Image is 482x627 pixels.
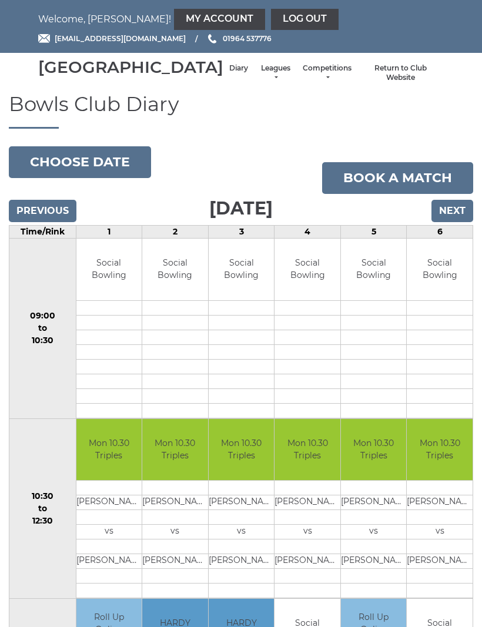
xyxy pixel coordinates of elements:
[9,93,473,129] h1: Bowls Club Diary
[206,33,272,44] a: Phone us 01964 537776
[209,239,275,300] td: Social Bowling
[9,239,76,419] td: 09:00 to 10:30
[38,34,50,43] img: Email
[407,554,473,569] td: [PERSON_NAME]
[322,162,473,194] a: Book a match
[55,34,186,43] span: [EMAIL_ADDRESS][DOMAIN_NAME]
[341,419,407,481] td: Mon 10.30 Triples
[76,226,142,239] td: 1
[76,525,142,539] td: vs
[76,554,142,569] td: [PERSON_NAME]
[76,495,142,510] td: [PERSON_NAME]
[9,146,151,178] button: Choose date
[142,495,208,510] td: [PERSON_NAME]
[38,58,223,76] div: [GEOGRAPHIC_DATA]
[275,239,340,300] td: Social Bowling
[363,63,438,83] a: Return to Club Website
[209,554,275,569] td: [PERSON_NAME]
[9,226,76,239] td: Time/Rink
[142,226,209,239] td: 2
[407,495,473,510] td: [PERSON_NAME]
[431,200,473,222] input: Next
[275,525,340,539] td: vs
[407,239,473,300] td: Social Bowling
[223,34,272,43] span: 01964 537776
[38,33,186,44] a: Email [EMAIL_ADDRESS][DOMAIN_NAME]
[275,419,340,481] td: Mon 10.30 Triples
[407,226,473,239] td: 6
[209,419,275,481] td: Mon 10.30 Triples
[340,226,407,239] td: 5
[76,419,142,481] td: Mon 10.30 Triples
[38,9,444,30] nav: Welcome, [PERSON_NAME]!
[407,419,473,481] td: Mon 10.30 Triples
[9,200,76,222] input: Previous
[9,418,76,599] td: 10:30 to 12:30
[142,525,208,539] td: vs
[341,554,407,569] td: [PERSON_NAME]
[260,63,291,83] a: Leagues
[341,239,407,300] td: Social Bowling
[271,9,339,30] a: Log out
[142,554,208,569] td: [PERSON_NAME]
[341,525,407,539] td: vs
[275,226,341,239] td: 4
[275,554,340,569] td: [PERSON_NAME]
[407,525,473,539] td: vs
[303,63,352,83] a: Competitions
[208,34,216,43] img: Phone us
[142,239,208,300] td: Social Bowling
[142,419,208,481] td: Mon 10.30 Triples
[209,495,275,510] td: [PERSON_NAME]
[209,525,275,539] td: vs
[229,63,248,73] a: Diary
[208,226,275,239] td: 3
[275,495,340,510] td: [PERSON_NAME] SNR
[174,9,265,30] a: My Account
[341,495,407,510] td: [PERSON_NAME]
[76,239,142,300] td: Social Bowling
